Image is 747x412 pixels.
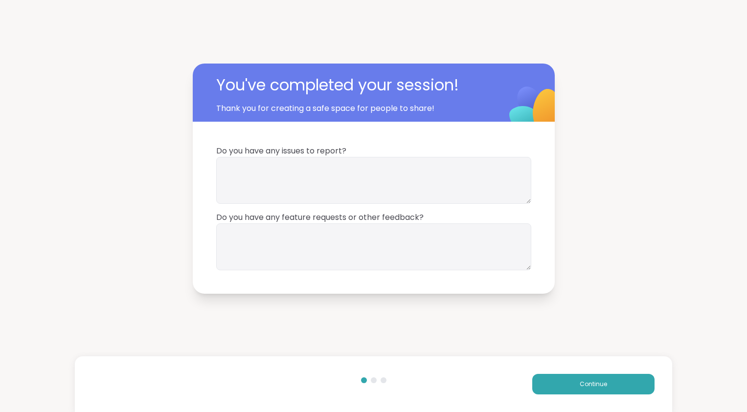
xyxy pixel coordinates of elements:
span: Do you have any issues to report? [216,145,531,157]
span: Do you have any feature requests or other feedback? [216,212,531,223]
span: You've completed your session! [216,73,500,97]
button: Continue [532,374,655,394]
span: Thank you for creating a safe space for people to share! [216,103,485,114]
img: ShareWell Logomark [486,61,584,158]
span: Continue [580,380,607,389]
